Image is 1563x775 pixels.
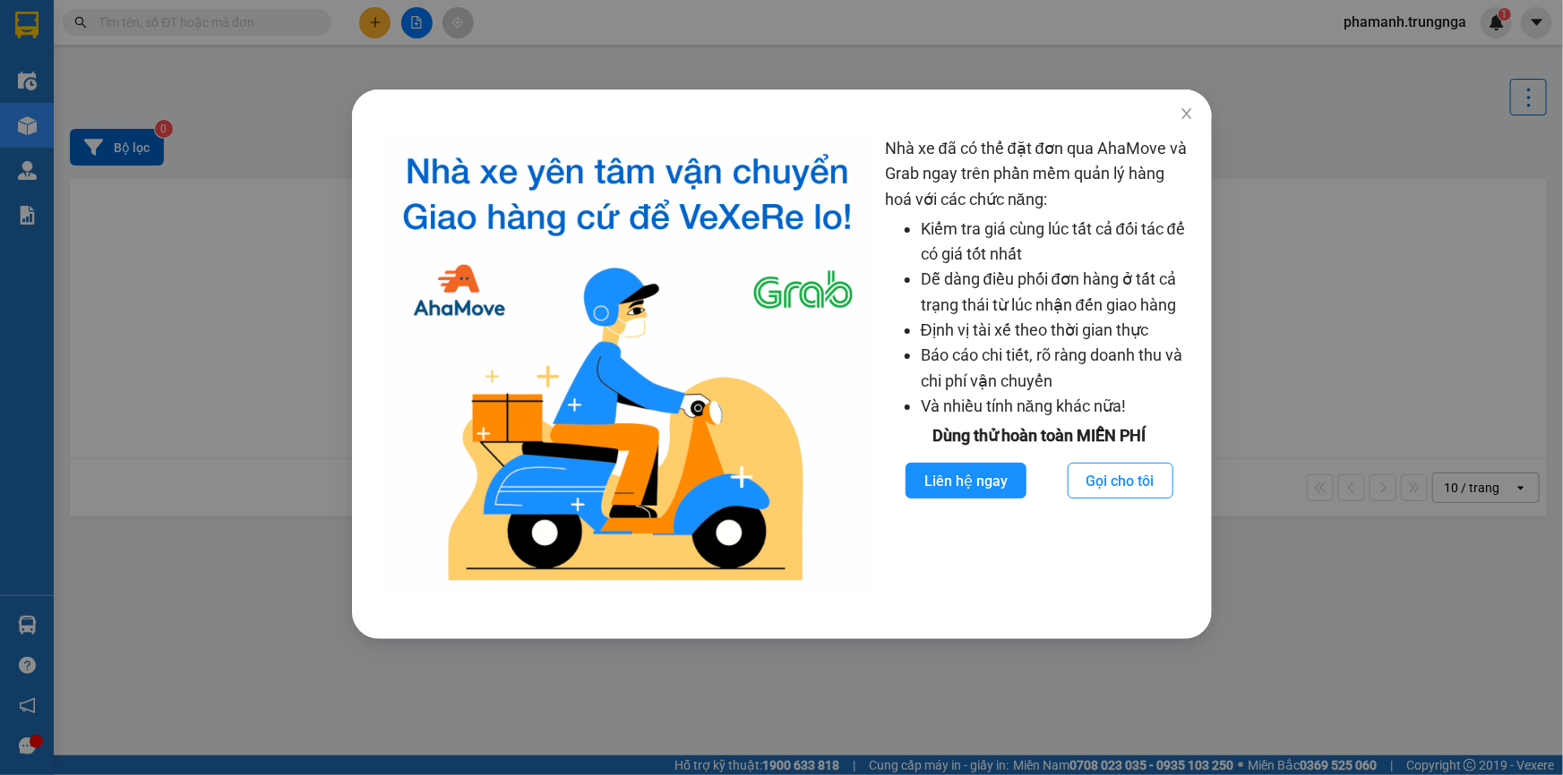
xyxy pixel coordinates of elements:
li: Kiểm tra giá cùng lúc tất cả đối tác để có giá tốt nhất [920,217,1193,268]
button: Close [1161,89,1211,140]
li: Định vị tài xế theo thời gian thực [920,318,1193,343]
img: logo [384,136,871,594]
li: Dễ dàng điều phối đơn hàng ở tất cả trạng thái từ lúc nhận đến giao hàng [920,267,1193,318]
span: close [1179,106,1193,121]
button: Liên hệ ngay [905,463,1026,498]
button: Gọi cho tôi [1067,463,1172,498]
div: Dùng thử hoàn toàn MIỄN PHÍ [884,423,1193,448]
div: Nhà xe đã có thể đặt đơn qua AhaMove và Grab ngay trên phần mềm quản lý hàng hoá với các chức năng: [884,136,1193,594]
li: Báo cáo chi tiết, rõ ràng doanh thu và chi phí vận chuyển [920,343,1193,394]
span: Gọi cho tôi [1086,470,1154,492]
span: Liên hệ ngay [923,470,1007,492]
li: Và nhiều tính năng khác nữa! [920,394,1193,419]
